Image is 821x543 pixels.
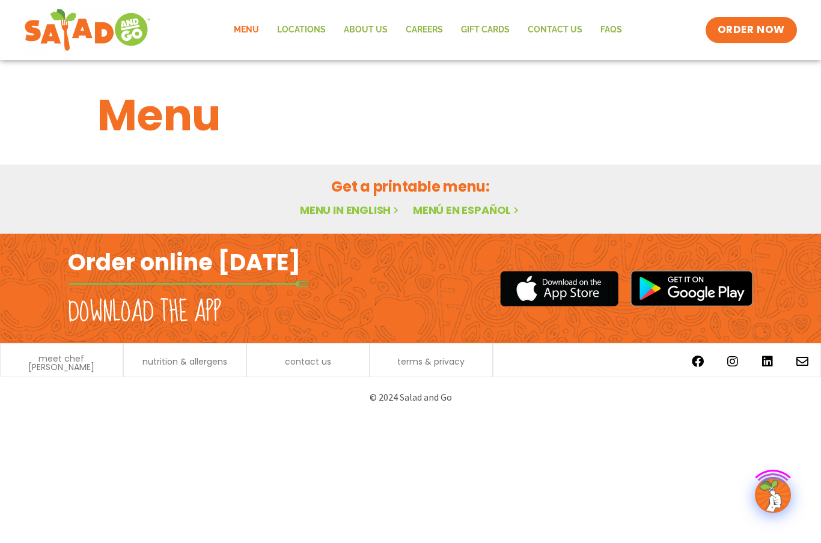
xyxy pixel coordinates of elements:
a: meet chef [PERSON_NAME] [7,354,117,371]
h2: Get a printable menu: [97,176,724,197]
a: Menu in English [300,202,401,217]
a: contact us [285,357,331,366]
span: ORDER NOW [718,23,785,37]
img: google_play [630,270,753,306]
a: Contact Us [519,16,591,44]
h2: Order online [DATE] [68,247,301,277]
a: Locations [268,16,335,44]
a: FAQs [591,16,631,44]
a: Menú en español [413,202,521,217]
a: terms & privacy [397,357,465,366]
h1: Menu [97,83,724,148]
img: fork [68,281,308,287]
img: appstore [500,269,618,308]
a: ORDER NOW [706,17,797,43]
h2: Download the app [68,296,221,329]
a: About Us [335,16,397,44]
a: Careers [397,16,452,44]
a: Menu [225,16,268,44]
a: GIFT CARDS [452,16,519,44]
img: new-SAG-logo-768×292 [24,6,151,54]
a: nutrition & allergens [142,357,227,366]
p: © 2024 Salad and Go [74,389,747,405]
nav: Menu [225,16,631,44]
